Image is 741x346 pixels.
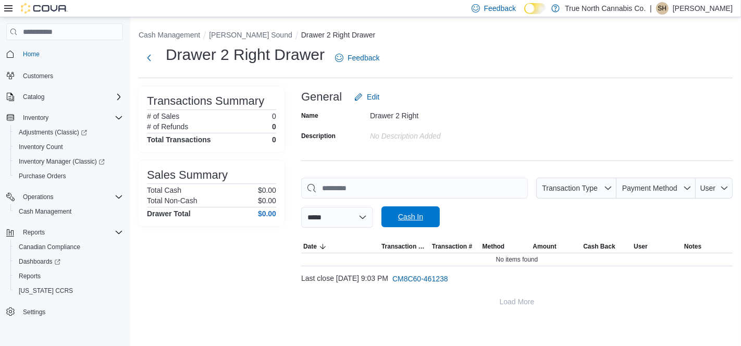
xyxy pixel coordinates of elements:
button: Customers [2,68,127,83]
a: Inventory Count [15,141,67,153]
span: [US_STATE] CCRS [19,287,73,295]
button: Next [139,47,159,68]
h6: Total Cash [147,186,181,194]
span: Reports [19,272,41,280]
span: Dashboards [15,255,123,268]
span: Settings [19,305,123,318]
span: User [634,242,648,251]
span: Home [23,50,40,58]
button: Inventory [19,112,53,124]
button: Cash Management [139,31,200,39]
button: Cash In [381,206,440,227]
div: Sherry Harrison [656,2,669,15]
button: Load More [301,291,733,312]
button: Amount [531,240,582,253]
span: Transaction Type [542,184,598,192]
span: Cash Management [19,207,71,216]
button: Method [480,240,531,253]
p: 0 [272,122,276,131]
button: Inventory Count [10,140,127,154]
span: Reports [15,270,123,282]
p: 0 [272,112,276,120]
button: Home [2,46,127,61]
span: Catalog [19,91,123,103]
button: Inventory [2,110,127,125]
span: Canadian Compliance [15,241,123,253]
span: Inventory Manager (Classic) [19,157,105,166]
button: User [632,240,682,253]
div: Last close [DATE] 9:03 PM [301,268,733,289]
span: Inventory [19,112,123,124]
span: Operations [19,191,123,203]
h6: # of Sales [147,112,179,120]
button: CM8C60-461238 [388,268,452,289]
span: Inventory [23,114,48,122]
span: Feedback [484,3,516,14]
span: Notes [684,242,701,251]
button: Notes [682,240,733,253]
img: Cova [21,3,68,14]
a: [US_STATE] CCRS [15,285,77,297]
span: Method [483,242,505,251]
span: Cash In [398,212,423,222]
a: Home [19,48,44,60]
a: Settings [19,306,50,318]
button: Cash Back [581,240,632,253]
a: Reports [15,270,45,282]
button: Catalog [19,91,48,103]
span: Catalog [23,93,44,101]
button: Catalog [2,90,127,104]
span: SH [658,2,667,15]
span: Dark Mode [524,14,525,15]
button: Reports [19,226,49,239]
span: Load More [500,296,535,307]
nav: An example of EuiBreadcrumbs [139,30,733,42]
a: Adjustments (Classic) [15,126,91,139]
button: Operations [19,191,58,203]
button: Settings [2,304,127,319]
button: [US_STATE] CCRS [10,283,127,298]
span: CM8C60-461238 [392,274,448,284]
a: Adjustments (Classic) [10,125,127,140]
h4: 0 [272,135,276,144]
p: $0.00 [258,196,276,205]
a: Inventory Manager (Classic) [15,155,109,168]
span: Purchase Orders [15,170,123,182]
span: Dashboards [19,257,60,266]
span: Adjustments (Classic) [19,128,87,137]
span: Transaction Type [381,242,428,251]
a: Purchase Orders [15,170,70,182]
button: Payment Method [616,178,696,199]
button: Transaction # [430,240,480,253]
span: Customers [23,72,53,80]
label: Name [301,112,318,120]
span: Operations [23,193,54,201]
a: Canadian Compliance [15,241,84,253]
span: Settings [23,308,45,316]
span: Cash Back [583,242,615,251]
a: Customers [19,70,57,82]
a: Cash Management [15,205,76,218]
h4: $0.00 [258,209,276,218]
h6: Total Non-Cash [147,196,197,205]
div: No Description added [370,128,510,140]
button: Operations [2,190,127,204]
button: Edit [350,86,384,107]
a: Inventory Manager (Classic) [10,154,127,169]
button: Purchase Orders [10,169,127,183]
span: Transaction # [432,242,472,251]
button: Transaction Type [379,240,430,253]
p: [PERSON_NAME] [673,2,733,15]
span: Purchase Orders [19,172,66,180]
button: Date [301,240,379,253]
h3: General [301,91,342,103]
label: Description [301,132,336,140]
button: Canadian Compliance [10,240,127,254]
span: Reports [19,226,123,239]
button: Drawer 2 Right Drawer [301,31,375,39]
h4: Total Transactions [147,135,211,144]
button: Reports [10,269,127,283]
span: Canadian Compliance [19,243,80,251]
span: Date [303,242,317,251]
span: No items found [496,255,538,264]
